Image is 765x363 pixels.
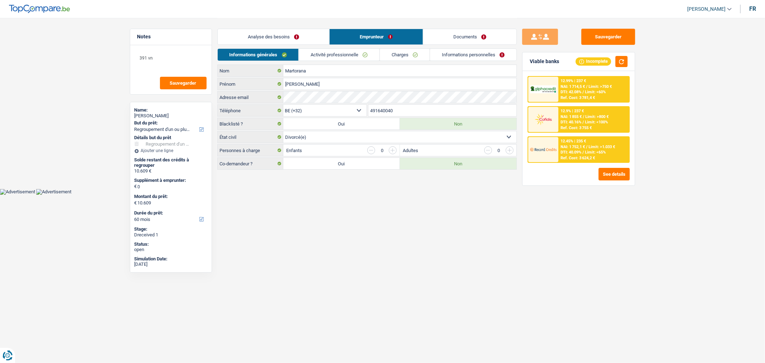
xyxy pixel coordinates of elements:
a: Emprunteur [330,29,423,44]
span: Limit: <60% [585,90,606,94]
label: Blacklisté ? [218,118,283,129]
a: Documents [423,29,516,44]
img: Record Credits [530,143,557,156]
div: Name: [134,107,207,113]
label: But du prêt: [134,120,206,126]
label: Oui [283,158,400,169]
div: 0 [379,148,385,153]
label: Non [400,158,516,169]
label: État civil [218,131,283,143]
span: NAI: 1 714,5 € [561,84,585,89]
div: Status: [134,241,207,247]
label: Oui [283,118,400,129]
a: Charges [380,49,430,61]
button: Sauvegarder [581,29,635,45]
label: Montant du prêt: [134,194,206,199]
div: Dreceived 1 [134,232,207,238]
span: € [134,184,137,189]
div: Ref. Cost: 3 755 € [561,126,592,130]
span: / [582,90,584,94]
span: / [582,150,584,155]
span: Limit: >800 € [585,114,609,119]
h5: Notes [137,34,204,40]
div: Ajouter une ligne [134,148,207,153]
label: Téléphone [218,105,283,116]
label: Supplément à emprunter: [134,178,206,183]
label: Nom [218,65,283,76]
div: Stage: [134,226,207,232]
div: [DATE] [134,261,207,267]
input: 401020304 [368,105,516,116]
span: / [586,84,587,89]
a: Activité professionnelle [299,49,379,61]
button: See details [599,168,630,180]
label: Non [400,118,516,129]
label: Personnes à charge [218,145,283,156]
span: DTI: 40.16% [561,120,581,124]
button: Sauvegarder [160,77,207,89]
img: TopCompare Logo [9,5,70,13]
div: [PERSON_NAME] [134,113,207,119]
span: NAI: 1 855 € [561,114,582,119]
div: Viable banks [530,58,559,65]
a: Informations personnelles [430,49,516,61]
span: DTI: 42.08% [561,90,581,94]
span: Sauvegarder [170,81,197,85]
span: DTI: 40.09% [561,150,581,155]
div: Incomplete [576,57,611,65]
a: [PERSON_NAME] [681,3,732,15]
div: 12.45% | 235 € [561,139,586,143]
div: Solde restant des crédits à regrouper [134,157,207,168]
div: open [134,247,207,253]
span: Limit: >1.033 € [589,145,615,149]
label: Prénom [218,78,283,90]
img: AlphaCredit [530,85,557,94]
label: Co-demandeur ? [218,158,283,169]
div: Ref. Cost: 3 624,2 € [561,156,595,160]
div: 0 [496,148,502,153]
img: Cofidis [530,113,557,126]
label: Adresse email [218,91,283,103]
div: fr [749,5,756,12]
span: / [582,120,584,124]
span: / [583,114,584,119]
div: 10.609 € [134,168,207,174]
label: Durée du prêt: [134,210,206,216]
span: € [134,200,137,206]
span: Limit: <100% [585,120,608,124]
img: Advertisement [36,189,71,195]
span: Limit: <65% [585,150,606,155]
span: NAI: 1 752,1 € [561,145,585,149]
label: Enfants [286,148,302,153]
label: Adultes [403,148,418,153]
span: [PERSON_NAME] [687,6,726,12]
a: Analyse des besoins [218,29,329,44]
div: 12.99% | 237 € [561,79,586,83]
div: 12.9% | 237 € [561,109,584,113]
div: Simulation Date: [134,256,207,262]
div: Ref. Cost: 3 781,4 € [561,95,595,100]
span: / [586,145,587,149]
div: Détails but du prêt [134,135,207,141]
a: Informations générales [218,49,299,61]
span: Limit: >750 € [589,84,612,89]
